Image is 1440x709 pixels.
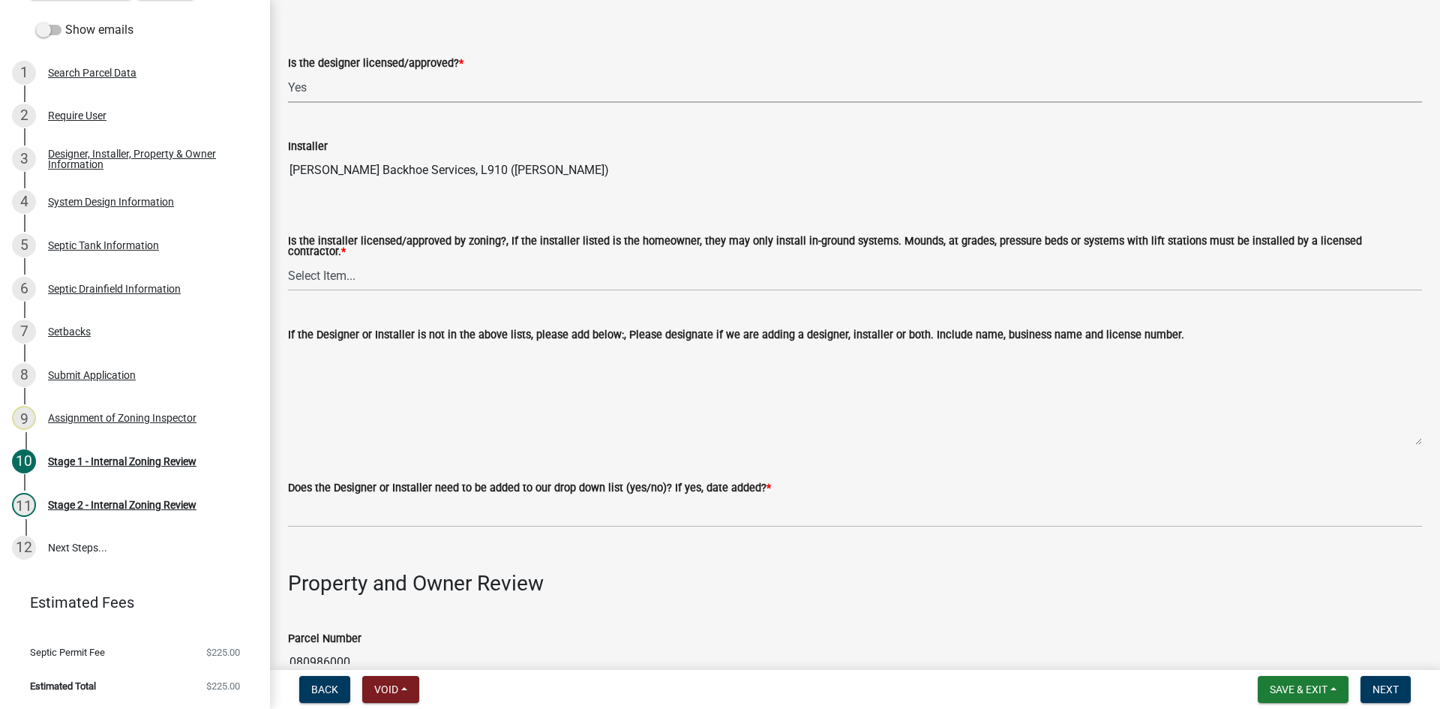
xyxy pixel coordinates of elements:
[288,59,463,69] label: Is the designer licensed/approved?
[30,681,96,691] span: Estimated Total
[362,676,419,703] button: Void
[48,110,106,121] div: Require User
[288,634,361,644] label: Parcel Number
[12,363,36,387] div: 8
[48,68,136,78] div: Search Parcel Data
[48,456,196,467] div: Stage 1 - Internal Zoning Review
[12,449,36,473] div: 10
[48,413,196,423] div: Assignment of Zoning Inspector
[288,330,1184,341] label: If the Designer or Installer is not in the above lists, please add below:, Please designate if we...
[12,493,36,517] div: 11
[12,406,36,430] div: 9
[12,536,36,560] div: 12
[288,142,328,152] label: Installer
[1360,676,1411,703] button: Next
[48,284,181,294] div: Septic Drainfield Information
[288,236,1422,258] label: Is the installer licensed/approved by zoning?, If the installer listed is the homeowner, they may...
[48,370,136,380] div: Submit Application
[12,104,36,128] div: 2
[12,233,36,257] div: 5
[36,21,133,39] label: Show emails
[12,320,36,344] div: 7
[206,647,240,657] span: $225.00
[12,61,36,85] div: 1
[12,147,36,171] div: 3
[206,681,240,691] span: $225.00
[12,277,36,301] div: 6
[48,149,246,170] div: Designer, Installer, Property & Owner Information
[288,483,771,494] label: Does the Designer or Installer need to be added to our drop down list (yes/no)? If yes, date added?
[48,197,174,207] div: System Design Information
[288,571,1422,596] h3: Property and Owner Review
[299,676,350,703] button: Back
[1270,683,1327,695] span: Save & Exit
[311,683,338,695] span: Back
[374,683,398,695] span: Void
[48,326,91,337] div: Setbacks
[12,587,246,617] a: Estimated Fees
[48,500,196,510] div: Stage 2 - Internal Zoning Review
[48,240,159,251] div: Septic Tank Information
[1258,676,1348,703] button: Save & Exit
[12,190,36,214] div: 4
[1372,683,1399,695] span: Next
[30,647,105,657] span: Septic Permit Fee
